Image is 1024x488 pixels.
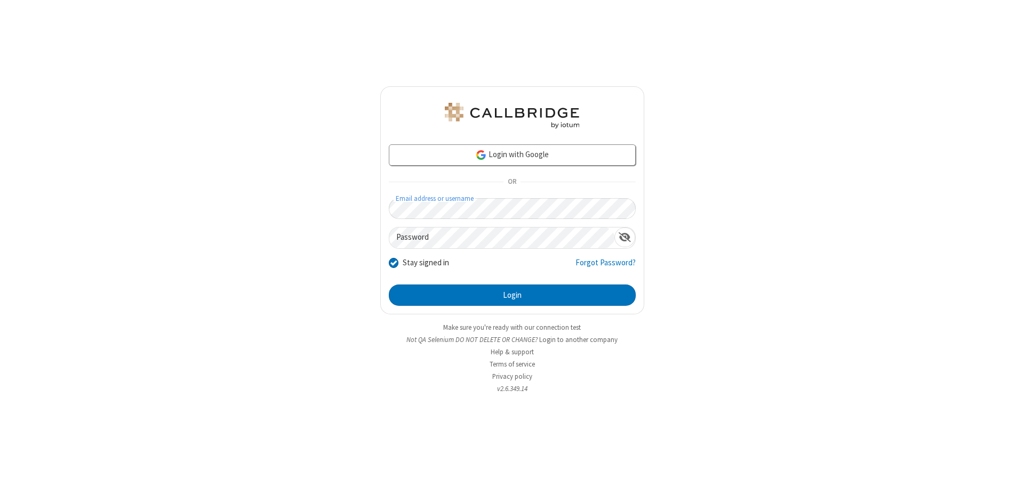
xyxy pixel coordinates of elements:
span: OR [503,175,521,190]
button: Login [389,284,636,306]
li: v2.6.349.14 [380,384,644,394]
button: Login to another company [539,335,618,345]
img: google-icon.png [475,149,487,161]
a: Privacy policy [492,372,532,381]
input: Password [389,227,614,248]
input: Email address or username [389,198,636,219]
li: Not QA Selenium DO NOT DELETE OR CHANGE? [380,335,644,345]
div: Show password [614,227,635,247]
a: Help & support [491,347,534,356]
img: QA Selenium DO NOT DELETE OR CHANGE [443,103,581,128]
a: Terms of service [490,360,535,369]
a: Make sure you're ready with our connection test [443,323,581,332]
a: Login with Google [389,144,636,166]
label: Stay signed in [403,257,449,269]
a: Forgot Password? [575,257,636,277]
